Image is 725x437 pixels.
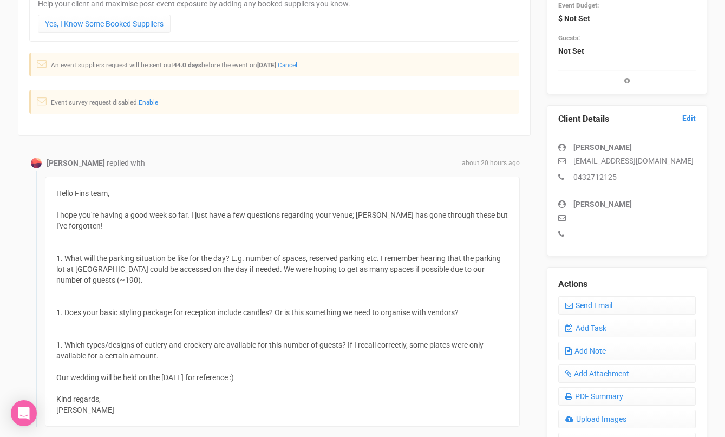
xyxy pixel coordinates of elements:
[31,158,42,168] img: Profile Image
[558,387,696,406] a: PDF Summary
[558,47,584,55] strong: Not Set
[45,177,520,427] div: Hello Fins team, I hope you're having a good week so far. I just have a few questions regarding y...
[51,99,158,106] small: Event survey request disabled.
[558,319,696,337] a: Add Task
[107,159,145,167] span: replied with
[558,296,696,315] a: Send Email
[573,200,632,208] strong: [PERSON_NAME]
[47,159,105,167] strong: [PERSON_NAME]
[558,278,696,291] legend: Actions
[682,113,696,123] a: Edit
[573,143,632,152] strong: [PERSON_NAME]
[558,364,696,383] a: Add Attachment
[558,342,696,360] a: Add Note
[257,61,276,69] strong: [DATE]
[558,172,696,182] p: 0432712125
[173,61,201,69] strong: 44.0 days
[558,14,590,23] strong: $ Not Set
[38,15,171,33] a: Yes, I Know Some Booked Suppliers
[558,2,599,9] small: Event Budget:
[11,400,37,426] div: Open Intercom Messenger
[278,61,297,69] a: Cancel
[558,410,696,428] a: Upload Images
[558,113,696,126] legend: Client Details
[462,159,520,168] span: about 20 hours ago
[139,99,158,106] a: Enable
[558,155,696,166] p: [EMAIL_ADDRESS][DOMAIN_NAME]
[51,61,297,69] small: An event suppliers request will be sent out before the event on .
[558,34,580,42] small: Guests:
